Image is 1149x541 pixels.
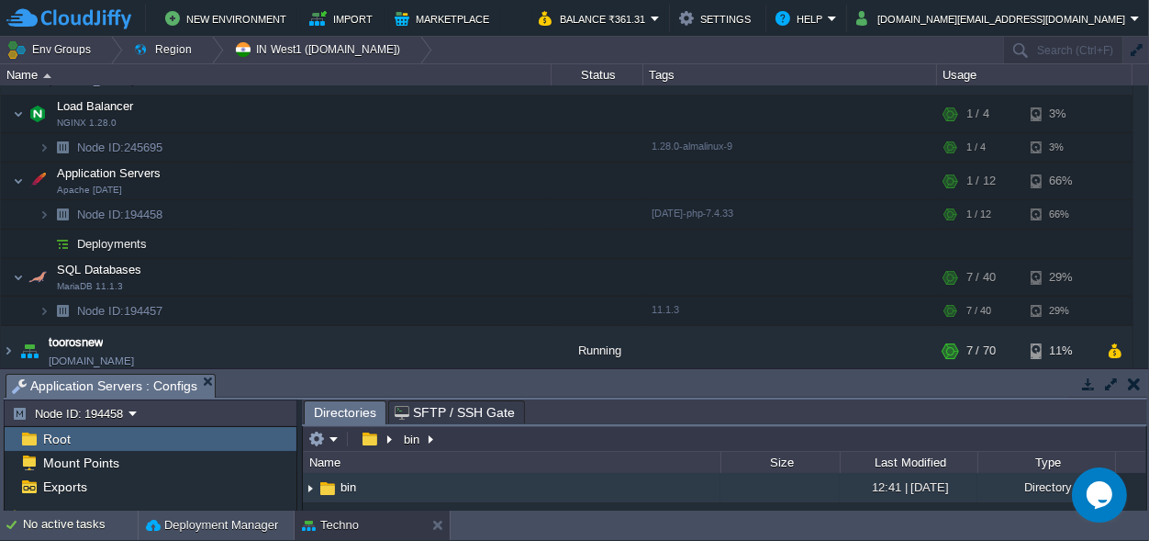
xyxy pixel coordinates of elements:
a: [DOMAIN_NAME] [49,352,134,370]
a: SQL DatabasesMariaDB 11.1.3 [55,263,144,276]
button: Region [133,37,198,62]
a: Load BalancerNGINX 1.28.0 [55,99,136,113]
div: 7 / 40 [966,297,991,325]
button: New Environment [165,7,292,29]
div: 1 / 4 [966,96,989,132]
div: Status [552,64,642,85]
div: 11% [1031,326,1090,376]
div: 7 / 40 [966,259,996,296]
a: Favorites [24,510,84,524]
button: Deployment Manager [146,516,278,535]
div: 10:52 | [DATE] [840,503,977,532]
img: AMDAwAAAACH5BAEAAAAALAAAAAABAAEAAAICRAEAOw== [318,509,338,529]
div: Running [552,326,643,376]
span: Directories [314,401,376,424]
img: AMDAwAAAACH5BAEAAAAALAAAAAABAAEAAAICRAEAOw== [39,230,50,258]
img: CloudJiffy [6,7,131,30]
img: AMDAwAAAACH5BAEAAAAALAAAAAABAAEAAAICRAEAOw== [318,479,338,499]
div: 29% [1031,297,1090,325]
button: Balance ₹361.31 [539,7,651,29]
span: Favorites [24,509,84,525]
img: AMDAwAAAACH5BAEAAAAALAAAAAABAAEAAAICRAEAOw== [25,259,50,296]
span: Application Servers : Configs [12,375,197,398]
img: AMDAwAAAACH5BAEAAAAALAAAAAABAAEAAAICRAEAOw== [1,326,16,376]
img: AMDAwAAAACH5BAEAAAAALAAAAAABAAEAAAICRAEAOw== [25,96,50,132]
span: Node ID: [77,141,124,154]
div: Name [305,452,720,473]
button: [DOMAIN_NAME][EMAIL_ADDRESS][DOMAIN_NAME] [856,7,1131,29]
span: 245695 [75,140,165,155]
a: Application ServersApache [DATE] [55,166,163,180]
div: 7 / 70 [966,326,996,376]
img: AMDAwAAAACH5BAEAAAAALAAAAAABAAEAAAICRAEAOw== [25,163,50,199]
img: AMDAwAAAACH5BAEAAAAALAAAAAABAAEAAAICRAEAOw== [13,163,24,199]
div: No active tasks [23,511,138,540]
button: Node ID: 194458 [12,405,128,422]
div: 66% [1031,200,1090,229]
div: 1 / 12 [966,200,991,229]
img: AMDAwAAAACH5BAEAAAAALAAAAAABAAEAAAICRAEAOw== [39,200,50,229]
div: 1 / 4 [966,133,986,162]
div: 12:41 | [DATE] [840,473,977,502]
img: AMDAwAAAACH5BAEAAAAALAAAAAABAAEAAAICRAEAOw== [13,96,24,132]
div: Tags [644,64,936,85]
span: Apache [DATE] [57,185,122,196]
div: 1 / 12 [966,163,996,199]
img: AMDAwAAAACH5BAEAAAAALAAAAAABAAEAAAICRAEAOw== [43,73,51,78]
span: Node ID: [77,304,124,318]
a: Node ID:194457 [75,303,165,319]
a: toorosnew [49,333,103,352]
span: SFTP / SSH Gate [395,401,515,423]
img: AMDAwAAAACH5BAEAAAAALAAAAAABAAEAAAICRAEAOw== [50,297,75,325]
a: Deployments [75,236,150,252]
img: AMDAwAAAACH5BAEAAAAALAAAAAABAAEAAAICRAEAOw== [303,474,318,502]
div: Directory [977,503,1115,532]
div: Last Modified [842,452,977,473]
div: 3% [1031,133,1090,162]
span: [DATE]-php-7.4.33 [652,208,733,219]
input: Click to enter the path [303,426,1146,452]
img: AMDAwAAAACH5BAEAAAAALAAAAAABAAEAAAICRAEAOw== [13,259,24,296]
a: Root [39,431,73,447]
img: AMDAwAAAACH5BAEAAAAALAAAAAABAAEAAAICRAEAOw== [39,297,50,325]
img: AMDAwAAAACH5BAEAAAAALAAAAAABAAEAAAICRAEAOw== [50,200,75,229]
button: Marketplace [395,7,495,29]
img: AMDAwAAAACH5BAEAAAAALAAAAAABAAEAAAICRAEAOw== [50,133,75,162]
span: 1.28.0-almalinux-9 [652,141,732,152]
button: IN West1 ([DOMAIN_NAME]) [234,37,407,62]
img: AMDAwAAAACH5BAEAAAAALAAAAAABAAEAAAICRAEAOw== [50,230,75,258]
div: Type [979,452,1115,473]
div: Size [722,452,840,473]
span: Application Servers [55,165,163,181]
span: 194457 [75,303,165,319]
button: Help [775,7,828,29]
div: Directory [977,473,1115,502]
div: 29% [1031,259,1090,296]
a: Node ID:245695 [75,140,165,155]
span: NGINX 1.28.0 [57,118,117,129]
img: AMDAwAAAACH5BAEAAAAALAAAAAABAAEAAAICRAEAOw== [303,504,318,533]
a: Node ID:194458 [75,207,165,222]
span: 194458 [75,207,165,222]
span: Node ID: [77,208,124,221]
img: AMDAwAAAACH5BAEAAAAALAAAAAABAAEAAAICRAEAOw== [17,326,42,376]
span: MariaDB 11.1.3 [57,281,123,292]
button: Import [309,7,378,29]
div: 3% [1031,96,1090,132]
button: Techno [302,516,359,535]
span: Load Balancer [55,98,136,114]
iframe: chat widget [1072,468,1131,523]
div: 66% [1031,163,1090,199]
a: Mount Points [39,455,122,471]
a: bin [338,479,359,495]
span: Exports [39,479,90,495]
div: Usage [938,64,1132,85]
span: SQL Databases [55,262,144,277]
div: Name [2,64,551,85]
button: bin [401,431,424,447]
